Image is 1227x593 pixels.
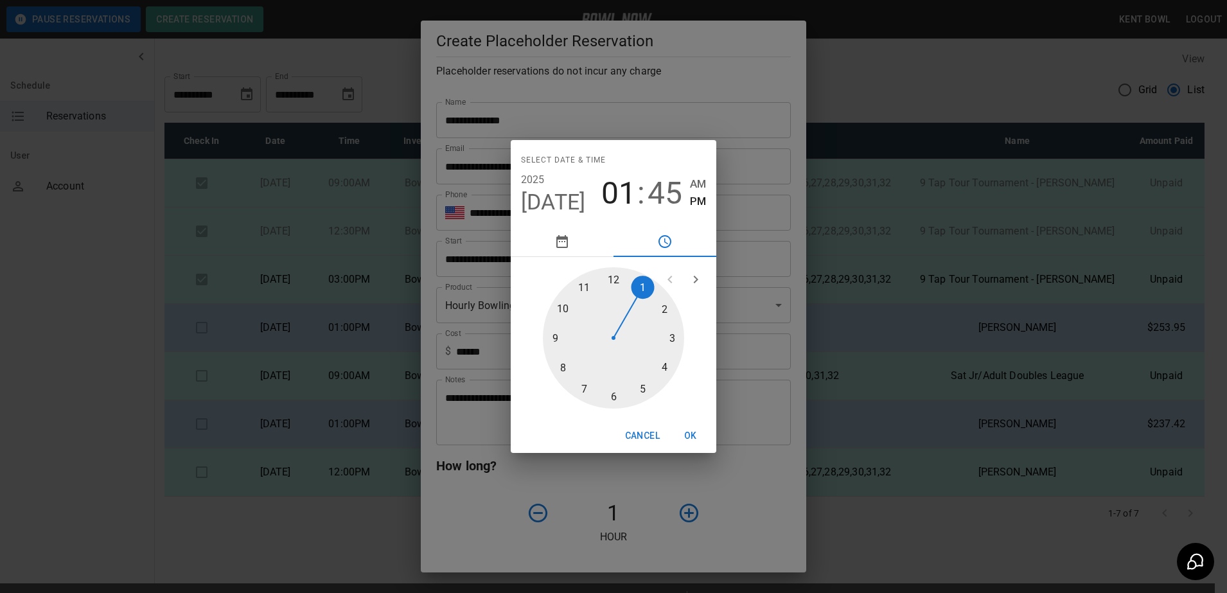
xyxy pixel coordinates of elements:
span: : [637,175,645,211]
button: 45 [648,175,682,211]
span: Select date & time [521,150,606,171]
button: [DATE] [521,189,586,216]
button: OK [670,424,711,448]
button: AM [690,175,706,193]
button: pick date [511,226,613,257]
button: 01 [601,175,636,211]
button: open next view [683,267,709,292]
button: Cancel [620,424,665,448]
button: pick time [613,226,716,257]
button: PM [690,193,706,210]
button: 2025 [521,171,545,189]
